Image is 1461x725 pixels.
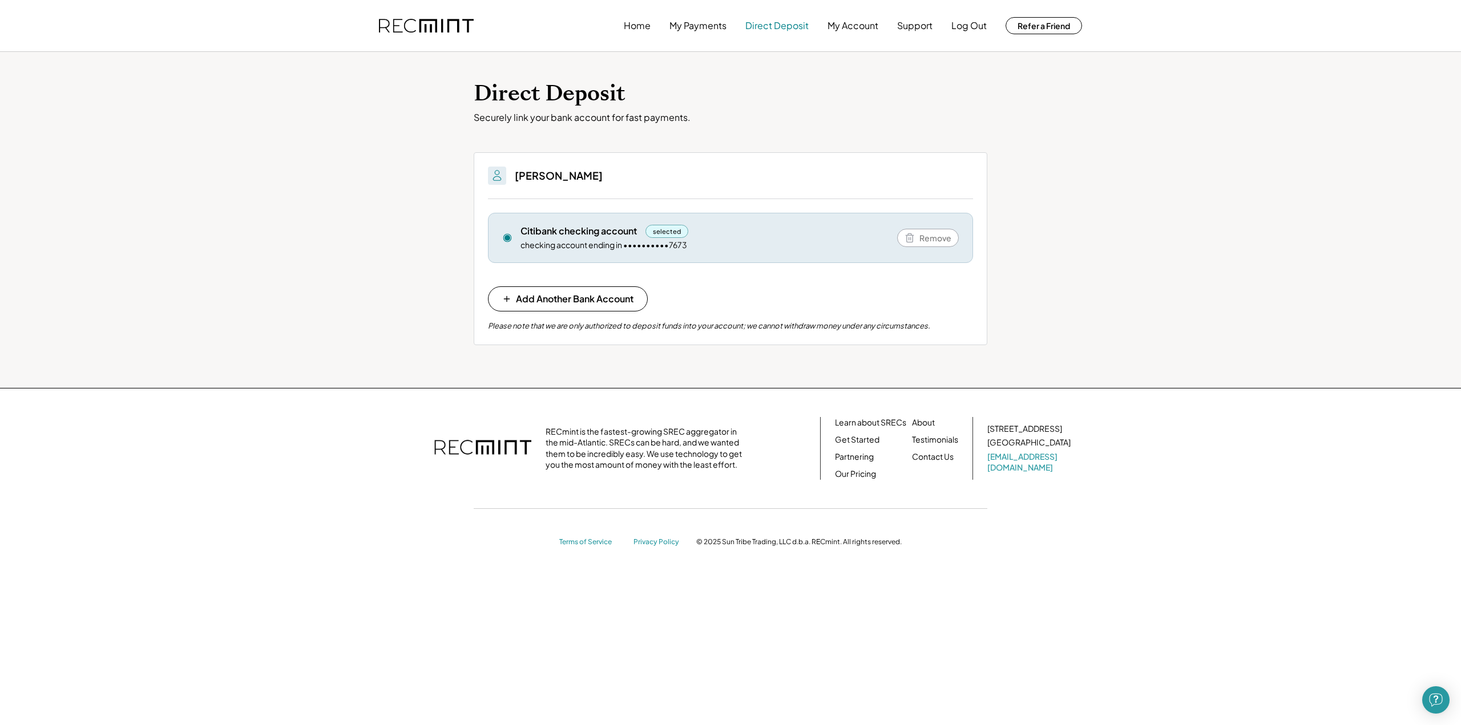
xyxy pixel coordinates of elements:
img: People.svg [490,169,504,183]
span: Remove [919,234,951,242]
button: Direct Deposit [745,14,809,37]
a: About [912,417,935,428]
div: Open Intercom Messenger [1422,686,1450,714]
button: My Account [828,14,878,37]
a: Terms of Service [559,537,622,547]
button: Remove [897,229,959,247]
div: checking account ending in ••••••••••7673 [520,240,687,251]
a: Get Started [835,434,879,445]
div: selected [645,225,688,238]
a: [EMAIL_ADDRESS][DOMAIN_NAME] [987,451,1073,473]
h3: [PERSON_NAME] [515,169,603,182]
a: Contact Us [912,451,954,463]
button: Add Another Bank Account [488,286,648,311]
button: Refer a Friend [1006,17,1082,34]
button: My Payments [669,14,727,37]
img: recmint-logotype%403x.png [379,19,474,33]
a: Learn about SRECs [835,417,906,428]
a: Privacy Policy [633,537,685,547]
span: Add Another Bank Account [516,294,633,303]
div: [STREET_ADDRESS] [987,423,1062,435]
div: RECmint is the fastest-growing SREC aggregator in the mid-Atlantic. SRECs can be hard, and we wan... [546,426,748,471]
button: Home [624,14,651,37]
a: Testimonials [912,434,958,445]
div: [GEOGRAPHIC_DATA] [987,437,1071,448]
div: Securely link your bank account for fast payments. [474,112,987,124]
button: Support [897,14,933,37]
button: Log Out [951,14,987,37]
div: Citibank checking account [520,225,637,237]
a: Our Pricing [835,468,876,480]
h1: Direct Deposit [474,80,987,107]
div: © 2025 Sun Tribe Trading, LLC d.b.a. RECmint. All rights reserved. [696,537,902,546]
a: Partnering [835,451,874,463]
div: Please note that we are only authorized to deposit funds into your account; we cannot withdraw mo... [488,321,930,331]
img: recmint-logotype%403x.png [434,428,531,468]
